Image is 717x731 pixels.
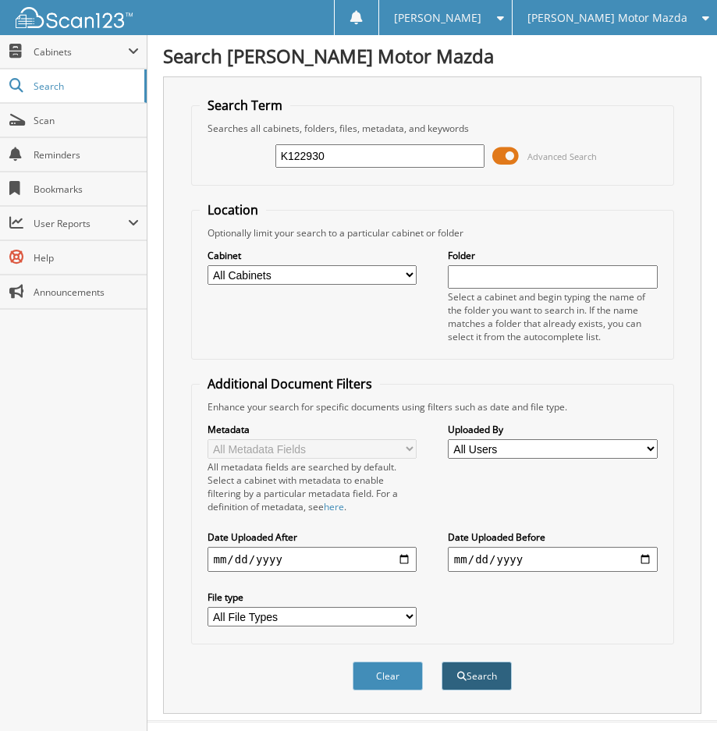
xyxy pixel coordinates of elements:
[324,500,344,513] a: here
[208,531,417,544] label: Date Uploaded After
[34,148,139,161] span: Reminders
[208,249,417,262] label: Cabinet
[527,13,687,23] span: [PERSON_NAME] Motor Mazda
[442,662,512,690] button: Search
[200,97,290,114] legend: Search Term
[200,375,380,392] legend: Additional Document Filters
[448,547,658,572] input: end
[34,217,128,230] span: User Reports
[34,183,139,196] span: Bookmarks
[200,400,666,413] div: Enhance your search for specific documents using filters such as date and file type.
[448,531,658,544] label: Date Uploaded Before
[208,591,417,604] label: File type
[200,201,266,218] legend: Location
[34,45,128,59] span: Cabinets
[34,114,139,127] span: Scan
[448,290,658,343] div: Select a cabinet and begin typing the name of the folder you want to search in. If the name match...
[208,423,417,436] label: Metadata
[163,43,701,69] h1: Search [PERSON_NAME] Motor Mazda
[208,547,417,572] input: start
[34,251,139,264] span: Help
[200,122,666,135] div: Searches all cabinets, folders, files, metadata, and keywords
[353,662,423,690] button: Clear
[448,423,658,436] label: Uploaded By
[34,80,137,93] span: Search
[200,226,666,240] div: Optionally limit your search to a particular cabinet or folder
[34,286,139,299] span: Announcements
[527,151,597,162] span: Advanced Search
[16,7,133,28] img: scan123-logo-white.svg
[208,460,417,513] div: All metadata fields are searched by default. Select a cabinet with metadata to enable filtering b...
[639,656,717,731] iframe: Chat Widget
[448,249,658,262] label: Folder
[394,13,481,23] span: [PERSON_NAME]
